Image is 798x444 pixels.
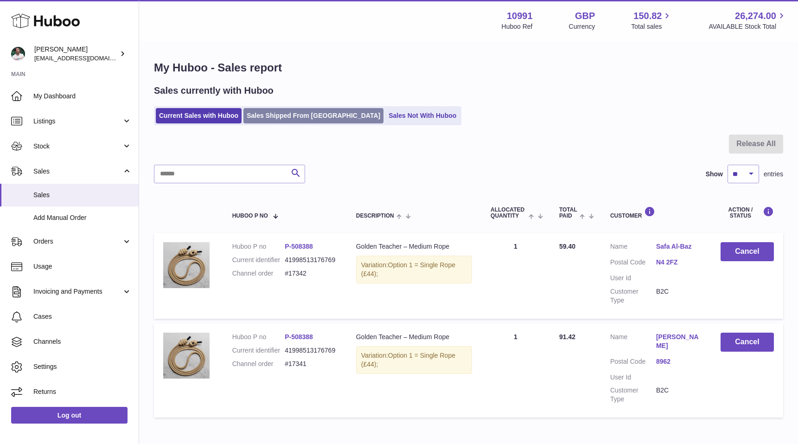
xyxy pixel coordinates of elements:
[154,84,274,97] h2: Sales currently with Huboo
[232,346,285,355] dt: Current identifier
[656,242,702,251] a: Safa Al-Baz
[356,333,472,341] div: Golden Teacher – Medium Rope
[361,352,455,368] span: Option 1 = Single Rope (£44);
[575,10,595,22] strong: GBP
[610,206,702,219] div: Customer
[232,242,285,251] dt: Huboo P no
[232,269,285,278] dt: Channel order
[285,360,338,368] dd: #17341
[33,287,122,296] span: Invoicing and Payments
[559,333,575,341] span: 91.42
[481,233,550,318] td: 1
[633,10,662,22] span: 150.82
[361,261,455,277] span: Option 1 = Single Rope (£44);
[163,242,210,288] img: 109911711102352.png
[491,207,526,219] span: ALLOCATED Quantity
[243,108,383,123] a: Sales Shipped From [GEOGRAPHIC_DATA]
[764,170,783,179] span: entries
[709,22,787,31] span: AVAILABLE Stock Total
[285,269,338,278] dd: #17342
[631,22,672,31] span: Total sales
[610,258,656,269] dt: Postal Code
[34,45,118,63] div: [PERSON_NAME]
[356,256,472,283] div: Variation:
[33,117,122,126] span: Listings
[33,167,122,176] span: Sales
[285,346,338,355] dd: 41998513176769
[33,142,122,151] span: Stock
[33,92,132,101] span: My Dashboard
[721,333,774,352] button: Cancel
[656,287,702,305] dd: B2C
[34,54,136,62] span: [EMAIL_ADDRESS][DOMAIN_NAME]
[33,337,132,346] span: Channels
[232,256,285,264] dt: Current identifier
[610,242,656,253] dt: Name
[502,22,533,31] div: Huboo Ref
[481,323,550,418] td: 1
[33,262,132,271] span: Usage
[656,357,702,366] a: 8962
[559,207,577,219] span: Total paid
[656,386,702,404] dd: B2C
[610,287,656,305] dt: Customer Type
[656,333,702,350] a: [PERSON_NAME]
[569,22,595,31] div: Currency
[385,108,460,123] a: Sales Not With Huboo
[232,213,268,219] span: Huboo P no
[285,333,313,341] a: P-508388
[11,47,25,61] img: timshieff@gmail.com
[721,206,774,219] div: Action / Status
[610,386,656,404] dt: Customer Type
[356,213,394,219] span: Description
[709,10,787,31] a: 26,274.00 AVAILABLE Stock Total
[33,237,122,246] span: Orders
[33,213,132,222] span: Add Manual Order
[33,312,132,321] span: Cases
[232,360,285,368] dt: Channel order
[610,274,656,283] dt: User Id
[232,333,285,341] dt: Huboo P no
[559,243,575,250] span: 59.40
[356,346,472,374] div: Variation:
[656,258,702,267] a: N4 2FZ
[706,170,723,179] label: Show
[285,256,338,264] dd: 41998513176769
[610,373,656,382] dt: User Id
[11,407,128,424] a: Log out
[33,191,132,199] span: Sales
[33,362,132,371] span: Settings
[610,357,656,368] dt: Postal Code
[285,243,313,250] a: P-508388
[721,242,774,261] button: Cancel
[610,333,656,353] dt: Name
[163,333,210,379] img: 109911711102352.png
[156,108,242,123] a: Current Sales with Huboo
[356,242,472,251] div: Golden Teacher – Medium Rope
[33,387,132,396] span: Returns
[735,10,776,22] span: 26,274.00
[507,10,533,22] strong: 10991
[154,60,783,75] h1: My Huboo - Sales report
[631,10,672,31] a: 150.82 Total sales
